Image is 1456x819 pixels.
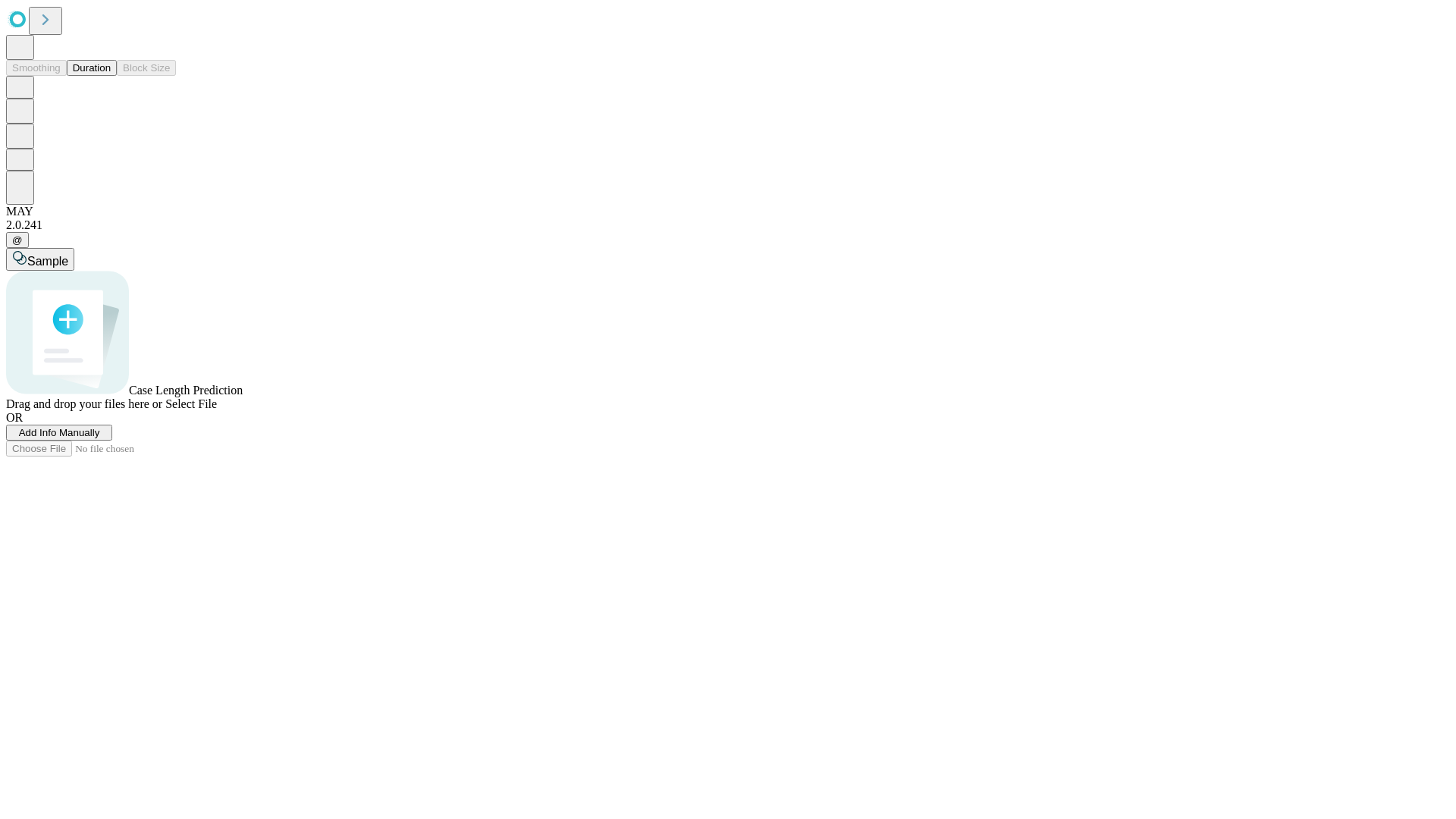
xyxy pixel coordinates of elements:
[6,232,29,248] button: @
[6,425,112,441] button: Add Info Manually
[6,218,1450,232] div: 2.0.241
[67,60,117,76] button: Duration
[6,248,74,271] button: Sample
[6,397,162,410] span: Drag and drop your files here or
[12,234,23,246] span: @
[117,60,176,76] button: Block Size
[27,255,68,268] span: Sample
[19,427,100,438] span: Add Info Manually
[6,60,67,76] button: Smoothing
[6,205,1450,218] div: MAY
[6,411,23,424] span: OR
[165,397,217,410] span: Select File
[129,384,243,397] span: Case Length Prediction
